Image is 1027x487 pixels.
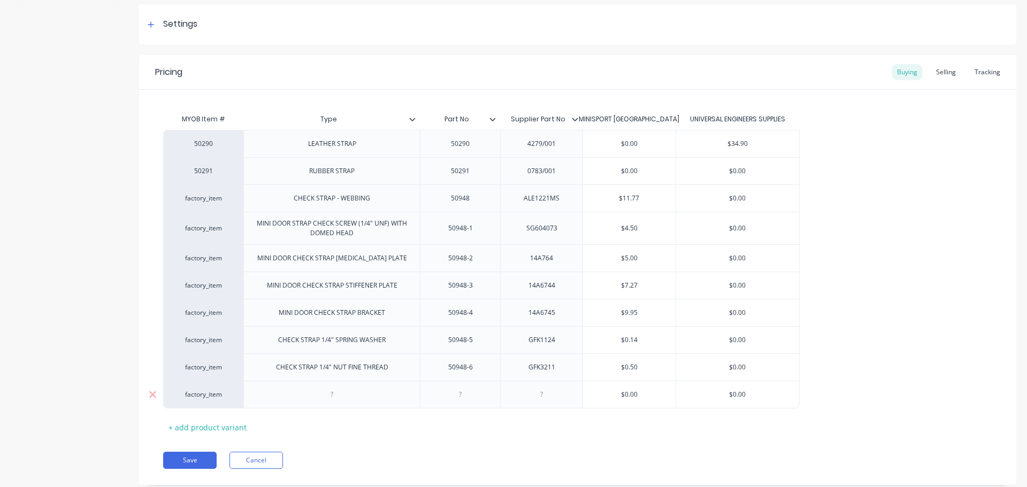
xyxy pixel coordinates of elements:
[434,164,487,178] div: 50291
[163,109,243,130] div: MYOB Item #
[163,326,800,353] div: factory_itemCHECK STRAP 1/4" SPRING WASHER50948-5GFK1124$0.14$0.00
[515,191,569,205] div: ALE1221MS
[229,452,283,469] button: Cancel
[892,64,923,80] div: Buying
[163,381,800,408] div: factory_item$0.00$0.00
[243,106,413,133] div: Type
[300,137,365,151] div: LEATHER STRAP
[676,354,799,381] div: $0.00
[690,114,785,124] div: UNIVERSAL ENGINEERS SUPPLIES
[301,164,363,178] div: RUBBER STRAP
[434,306,487,320] div: 50948-4
[163,184,800,212] div: factory_itemCHECK STRAP - WEBBING50948ALE1221MS$11.77$0.00
[434,360,487,374] div: 50948-6
[583,381,676,408] div: $0.00
[163,212,800,244] div: factory_itemMINI DOOR STRAP CHECK SCREW (1/4" UNF) WITH DOMED HEAD50948-1SG604073$4.50$0.00
[676,272,799,299] div: $0.00
[583,272,676,299] div: $7.27
[420,106,494,133] div: Part No
[174,166,233,176] div: 50291
[163,18,197,31] div: Settings
[434,251,487,265] div: 50948-2
[931,64,961,80] div: Selling
[174,223,233,233] div: factory_item
[500,106,576,133] div: Supplier Part No
[676,327,799,353] div: $0.00
[249,251,416,265] div: MINI DOOR CHECK STRAP [MEDICAL_DATA] PLATE
[174,281,233,290] div: factory_item
[434,221,487,235] div: 50948-1
[434,191,487,205] div: 50948
[676,158,799,184] div: $0.00
[270,333,394,347] div: CHECK STRAP 1/4" SPRING WASHER
[174,362,233,372] div: factory_item
[258,279,406,292] div: MINI DOOR CHECK STRAP STIFFENER PLATE
[285,191,379,205] div: CHECK STRAP - WEBBING
[500,109,583,130] div: Supplier Part No
[515,164,569,178] div: 0783/001
[174,308,233,318] div: factory_item
[163,299,800,326] div: factory_itemMINI DOOR CHECK STRAP BRACKET50948-414A6745$9.95$0.00
[174,390,233,399] div: factory_item
[676,381,799,408] div: $0.00
[583,245,676,272] div: $5.00
[174,139,233,149] div: 50290
[515,137,569,151] div: 4279/001
[579,114,679,124] div: MINISPORT [GEOGRAPHIC_DATA]
[434,279,487,292] div: 50948-3
[676,245,799,272] div: $0.00
[583,130,676,157] div: $0.00
[243,109,420,130] div: Type
[434,137,487,151] div: 50290
[676,215,799,242] div: $0.00
[163,272,800,299] div: factory_itemMINI DOOR CHECK STRAP STIFFENER PLATE50948-314A6744$7.27$0.00
[174,194,233,203] div: factory_item
[155,66,182,79] div: Pricing
[267,360,397,374] div: CHECK STRAP 1/4" NUT FINE THREAD
[583,185,676,212] div: $11.77
[515,221,569,235] div: SG604073
[163,130,800,157] div: 50290LEATHER STRAP502904279/001$0.00$34.90
[583,299,676,326] div: $9.95
[174,253,233,263] div: factory_item
[676,299,799,326] div: $0.00
[163,157,800,184] div: 50291RUBBER STRAP502910783/001$0.00$0.00
[969,64,1006,80] div: Tracking
[583,354,676,381] div: $0.50
[515,360,569,374] div: GFK3211
[676,185,799,212] div: $0.00
[248,217,416,240] div: MINI DOOR STRAP CHECK SCREW (1/4" UNF) WITH DOMED HEAD
[583,158,676,184] div: $0.00
[515,279,569,292] div: 14A6744
[163,244,800,272] div: factory_itemMINI DOOR CHECK STRAP [MEDICAL_DATA] PLATE50948-214A764$5.00$0.00
[163,353,800,381] div: factory_itemCHECK STRAP 1/4" NUT FINE THREAD50948-6GFK3211$0.50$0.00
[420,109,500,130] div: Part No
[515,251,569,265] div: 14A764
[434,333,487,347] div: 50948-5
[583,327,676,353] div: $0.14
[515,333,569,347] div: GFK1124
[174,335,233,345] div: factory_item
[583,215,676,242] div: $4.50
[163,419,252,436] div: + add product variant
[676,130,799,157] div: $34.90
[515,306,569,320] div: 14A6745
[163,452,217,469] button: Save
[270,306,394,320] div: MINI DOOR CHECK STRAP BRACKET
